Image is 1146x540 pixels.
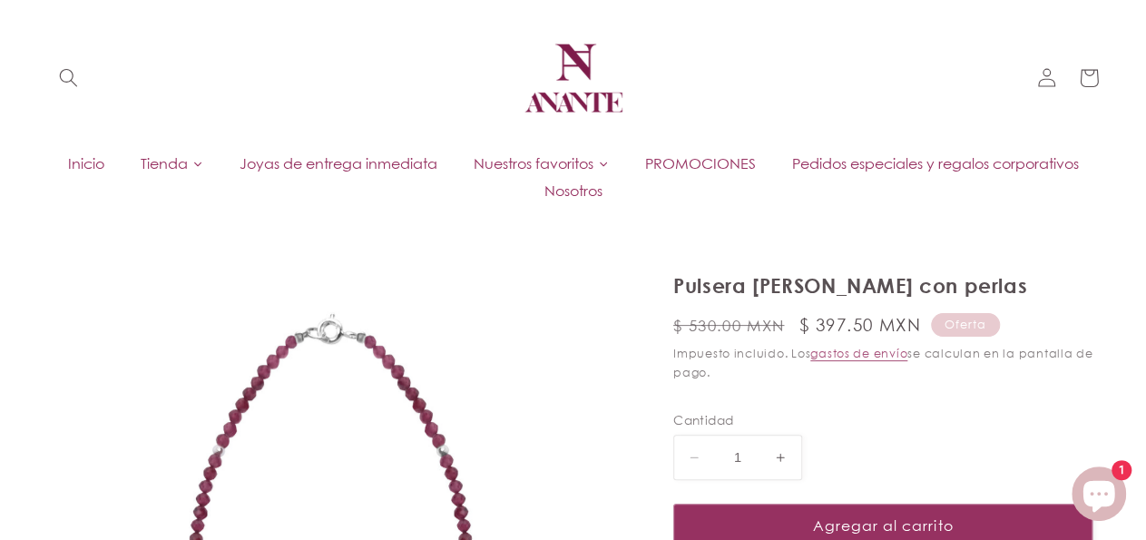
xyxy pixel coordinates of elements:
a: PROMOCIONES [627,150,774,177]
inbox-online-store-chat: Chat de la tienda online Shopify [1066,466,1131,525]
a: Inicio [50,150,122,177]
h1: Pulsera [PERSON_NAME] con perlas [673,273,1099,299]
span: Pedidos especiales y regalos corporativos [792,153,1079,173]
span: Inicio [68,153,104,173]
a: gastos de envío [810,346,907,360]
span: Nosotros [544,181,602,201]
a: Anante Joyería | Diseño mexicano [512,16,635,140]
span: PROMOCIONES [645,153,756,173]
label: Cantidad [673,411,1092,429]
span: Oferta [931,313,1000,337]
a: Tienda [122,150,221,177]
span: Tienda [141,153,188,173]
summary: Búsqueda [48,57,90,99]
span: Joyas de entrega inmediata [240,153,437,173]
span: $ 397.50 MXN [799,313,921,339]
a: Joyas de entrega inmediata [221,150,455,177]
a: Nuestros favoritos [455,150,627,177]
span: Nuestros favoritos [474,153,593,173]
s: $ 530.00 MXN [673,315,784,338]
div: Impuesto incluido. Los se calculan en la pantalla de pago. [673,344,1099,382]
a: Pedidos especiales y regalos corporativos [774,150,1097,177]
a: Nosotros [526,177,621,204]
img: Anante Joyería | Diseño mexicano [519,24,628,133]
